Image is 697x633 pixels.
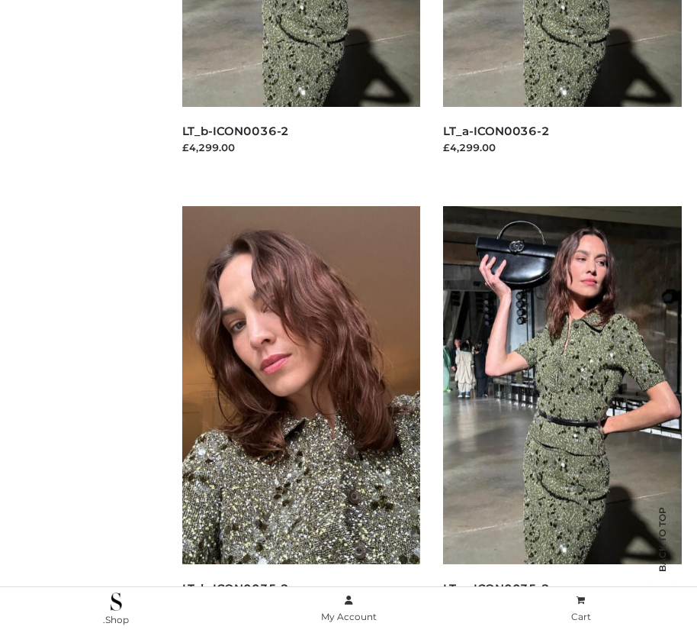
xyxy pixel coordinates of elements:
div: £4,299.00 [182,140,421,155]
span: Back to top [644,534,682,572]
img: .Shop [111,593,122,611]
span: .Shop [103,614,129,625]
span: My Account [321,611,377,622]
a: LT_a-ICON0035-2 [443,581,550,596]
a: My Account [233,592,465,626]
a: LT_a-ICON0036-2 [443,124,550,138]
div: £4,299.00 [443,140,682,155]
a: Cart [464,592,697,626]
span: Cart [571,611,591,622]
a: LT_b-ICON0035-2 [182,581,290,596]
a: LT_b-ICON0036-2 [182,124,290,138]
